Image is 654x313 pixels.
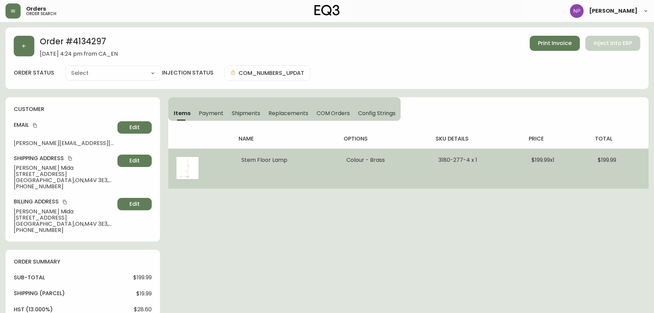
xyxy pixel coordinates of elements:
[14,105,152,113] h4: customer
[199,110,223,117] span: Payment
[344,135,425,143] h4: options
[67,155,73,162] button: copy
[570,4,584,18] img: 50f1e64a3f95c89b5c5247455825f96f
[438,156,477,164] span: 3180-277-4 x 1
[314,5,340,16] img: logo
[530,36,580,51] button: Print Invoice
[268,110,308,117] span: Replacements
[14,171,115,177] span: [STREET_ADDRESS]
[14,290,65,297] h4: Shipping ( Parcel )
[174,110,191,117] span: Items
[40,36,118,51] h2: Order # 4134297
[346,157,422,163] li: Colour - Brass
[134,306,152,313] span: $28.60
[40,51,118,57] span: [DATE] 4:24 pm from CA_EN
[598,156,616,164] span: $199.99
[358,110,395,117] span: Config Strings
[133,275,152,281] span: $199.99
[14,221,115,227] span: [GEOGRAPHIC_DATA] , ON , M4V 3E3 , CA
[14,69,54,77] label: order status
[117,198,152,210] button: Edit
[136,291,152,297] span: $19.99
[538,40,572,47] span: Print Invoice
[14,165,115,171] span: [PERSON_NAME] Mida
[317,110,350,117] span: COM Orders
[14,183,115,190] span: [PHONE_NUMBER]
[26,12,56,16] h5: order search
[117,155,152,167] button: Edit
[239,135,333,143] h4: name
[14,215,115,221] span: [STREET_ADDRESS]
[14,258,152,266] h4: order summary
[232,110,261,117] span: Shipments
[117,121,152,134] button: Edit
[176,157,198,179] img: 5cacb0a1-ea10-400f-9ef4-3cee63328792.jpg
[14,155,115,162] h4: Shipping Address
[129,157,140,165] span: Edit
[589,8,638,14] span: [PERSON_NAME]
[14,121,115,129] h4: Email
[14,177,115,183] span: [GEOGRAPHIC_DATA] , ON , M4V 3E3 , CA
[529,135,584,143] h4: price
[595,135,643,143] h4: total
[61,199,68,205] button: copy
[531,156,554,164] span: $199.99 x 1
[14,209,115,215] span: [PERSON_NAME] Mida
[129,200,140,208] span: Edit
[14,198,115,205] h4: Billing Address
[241,156,287,164] span: Stem Floor Lamp
[14,227,115,233] span: [PHONE_NUMBER]
[436,135,518,143] h4: sku details
[129,124,140,131] span: Edit
[162,69,214,77] h4: injection status
[14,140,115,146] span: [PERSON_NAME][EMAIL_ADDRESS][DOMAIN_NAME]
[14,274,45,281] h4: sub-total
[26,6,46,12] span: Orders
[32,122,38,129] button: copy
